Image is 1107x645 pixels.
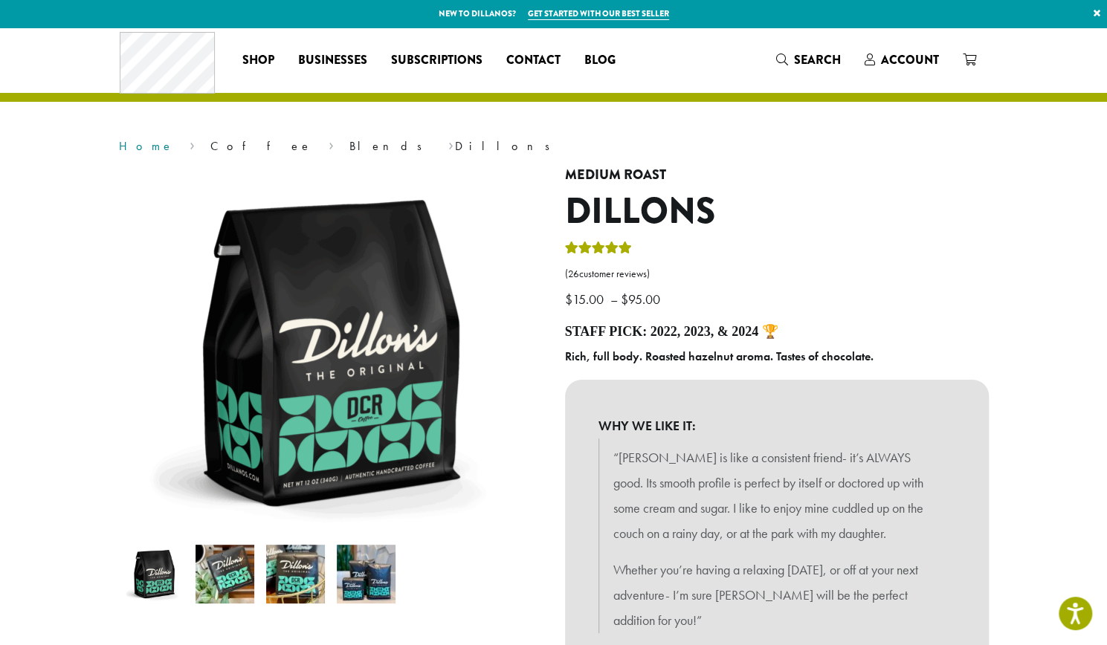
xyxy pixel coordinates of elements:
[621,291,628,308] span: $
[230,48,286,72] a: Shop
[349,138,432,154] a: Blends
[391,51,483,70] span: Subscriptions
[506,51,561,70] span: Contact
[764,48,853,72] a: Search
[565,267,989,282] a: (26customer reviews)
[584,51,616,70] span: Blog
[565,291,607,308] bdi: 15.00
[568,268,579,280] span: 26
[448,132,453,155] span: ›
[565,324,989,340] h4: Staff Pick: 2022, 2023, & 2024 🏆
[565,349,874,364] b: Rich, full body. Roasted hazelnut aroma. Tastes of chocolate.
[565,167,989,184] h4: Medium Roast
[565,190,989,233] h1: Dillons
[610,291,618,308] span: –
[125,545,184,603] img: Dillons
[298,51,367,70] span: Businesses
[613,557,940,632] p: Whether you’re having a relaxing [DATE], or off at your next adventure- I’m sure [PERSON_NAME] wi...
[565,239,632,262] div: Rated 5.00 out of 5
[190,132,195,155] span: ›
[613,445,940,545] p: “[PERSON_NAME] is like a consistent friend- it’s ALWAYS good. Its smooth profile is perfect by it...
[329,132,334,155] span: ›
[119,137,989,155] nav: Breadcrumb
[242,51,274,70] span: Shop
[528,7,669,20] a: Get started with our best seller
[881,51,939,68] span: Account
[598,413,955,438] b: WHY WE LIKE IT:
[210,138,312,154] a: Coffee
[794,51,841,68] span: Search
[119,138,174,154] a: Home
[621,291,664,308] bdi: 95.00
[565,291,572,308] span: $
[337,545,396,603] img: Dillons - Image 4
[266,545,325,603] img: Dillons - Image 3
[196,545,254,603] img: Dillons - Image 2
